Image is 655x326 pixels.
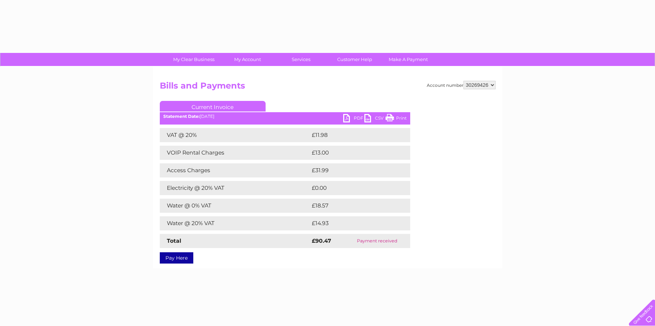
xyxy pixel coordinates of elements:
td: £13.00 [310,146,395,160]
a: Customer Help [326,53,384,66]
td: Access Charges [160,163,310,177]
a: Services [272,53,330,66]
td: Water @ 20% VAT [160,216,310,230]
a: My Clear Business [165,53,223,66]
div: [DATE] [160,114,410,119]
a: Pay Here [160,252,193,264]
a: My Account [218,53,277,66]
a: PDF [343,114,364,124]
a: Make A Payment [379,53,437,66]
td: £31.99 [310,163,395,177]
strong: Total [167,237,181,244]
td: Payment received [344,234,410,248]
td: Water @ 0% VAT [160,199,310,213]
a: CSV [364,114,386,124]
div: Account number [427,81,496,89]
td: £11.98 [310,128,395,142]
td: £0.00 [310,181,394,195]
td: £14.93 [310,216,395,230]
a: Current Invoice [160,101,266,111]
td: Electricity @ 20% VAT [160,181,310,195]
h2: Bills and Payments [160,81,496,94]
b: Statement Date: [163,114,200,119]
td: £18.57 [310,199,395,213]
strong: £90.47 [312,237,331,244]
td: VAT @ 20% [160,128,310,142]
td: VOIP Rental Charges [160,146,310,160]
a: Print [386,114,407,124]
